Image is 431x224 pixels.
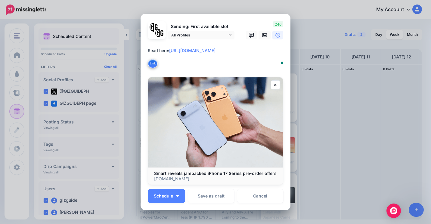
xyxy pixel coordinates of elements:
img: JT5sWCfR-79925.png [155,29,164,38]
button: Save as draft [188,189,234,203]
a: Cancel [237,189,283,203]
span: 246 [273,21,283,27]
button: Link [148,59,158,68]
img: Smart reveals jampacked iPhone 17 Series pre-order offers [148,77,283,167]
img: arrow-down-white.png [176,195,179,197]
p: Sending: First available slot [168,23,234,30]
b: Smart reveals jampacked iPhone 17 Series pre-order offers [154,171,277,176]
textarea: To enrich screen reader interactions, please activate Accessibility in Grammarly extension settings [148,47,286,69]
span: All Profiles [171,32,227,38]
p: [DOMAIN_NAME] [154,176,277,182]
img: 353459792_649996473822713_4483302954317148903_n-bsa138318.png [150,23,158,32]
button: Schedule [148,189,185,203]
a: All Profiles [168,31,234,39]
span: Schedule [154,194,173,198]
div: Read here: [148,47,286,54]
div: Open Intercom Messenger [386,204,401,218]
